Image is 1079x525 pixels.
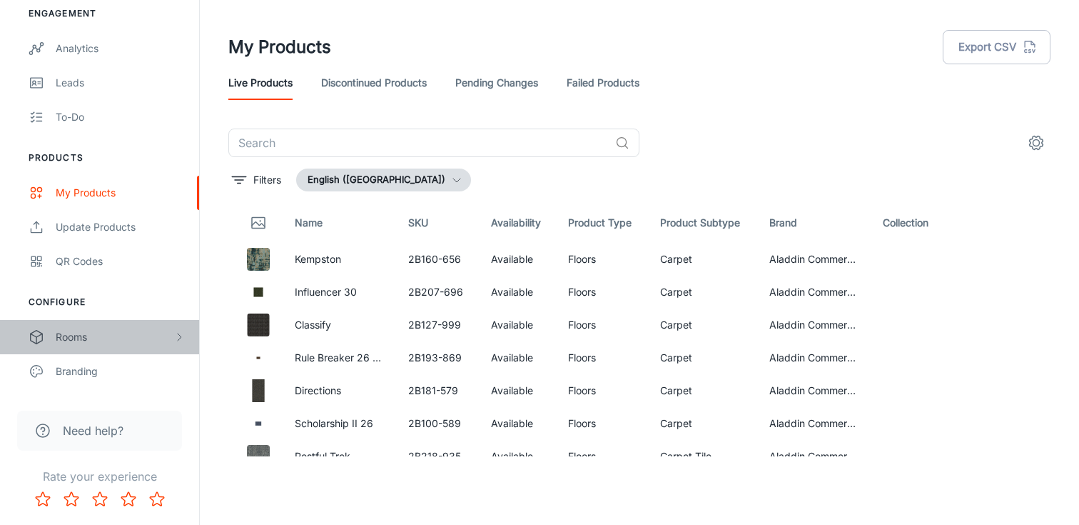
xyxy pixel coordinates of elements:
[649,341,758,374] td: Carpet
[480,440,557,473] td: Available
[397,440,480,473] td: 2B218-935
[295,251,385,267] p: Kempston
[397,276,480,309] td: 2B207-696
[56,329,173,345] div: Rooms
[557,203,649,243] th: Product Type
[480,309,557,341] td: Available
[480,374,557,407] td: Available
[649,203,758,243] th: Product Subtype
[295,350,385,366] p: Rule Breaker 26 Weldlok Plus
[228,169,285,191] button: filter
[397,309,480,341] td: 2B127-999
[480,341,557,374] td: Available
[11,468,188,485] p: Rate your experience
[29,485,57,514] button: Rate 1 star
[295,416,385,431] p: Scholarship II 26
[296,169,471,191] button: English ([GEOGRAPHIC_DATA])
[758,243,871,276] td: Aladdin Commercial
[649,276,758,309] td: Carpet
[1022,129,1050,157] button: settings
[480,243,557,276] td: Available
[114,485,143,514] button: Rate 4 star
[557,374,649,407] td: Floors
[567,66,639,100] a: Failed Products
[57,485,86,514] button: Rate 2 star
[295,284,385,300] p: Influencer 30
[758,341,871,374] td: Aladdin Commercial
[943,30,1050,64] button: Export CSV
[649,374,758,407] td: Carpet
[228,129,609,157] input: Search
[758,440,871,473] td: Aladdin Commercial
[253,172,281,188] p: Filters
[56,185,185,201] div: My Products
[86,485,114,514] button: Rate 3 star
[397,341,480,374] td: 2B193-869
[397,407,480,440] td: 2B100-589
[321,66,427,100] a: Discontinued Products
[480,276,557,309] td: Available
[228,34,331,60] h1: My Products
[871,203,951,243] th: Collection
[557,341,649,374] td: Floors
[250,214,267,231] svg: Thumbnail
[283,203,397,243] th: Name
[295,317,385,333] p: Classify
[56,41,185,56] div: Analytics
[56,109,185,125] div: To-do
[295,449,385,464] p: Restful Trek
[758,309,871,341] td: Aladdin Commercial
[557,309,649,341] td: Floors
[295,383,385,399] p: Directions
[557,276,649,309] td: Floors
[480,203,557,243] th: Availability
[143,485,171,514] button: Rate 5 star
[455,66,538,100] a: Pending Changes
[397,243,480,276] td: 2B160-656
[56,364,185,379] div: Branding
[480,407,557,440] td: Available
[557,440,649,473] td: Floors
[649,243,758,276] td: Carpet
[758,407,871,440] td: Aladdin Commercial
[758,276,871,309] td: Aladdin Commercial
[649,309,758,341] td: Carpet
[56,219,185,235] div: Update Products
[557,407,649,440] td: Floors
[649,407,758,440] td: Carpet
[56,254,185,269] div: QR Codes
[557,243,649,276] td: Floors
[649,440,758,473] td: Carpet Tile
[758,203,871,243] th: Brand
[63,422,123,439] span: Need help?
[228,66,293,100] a: Live Products
[758,374,871,407] td: Aladdin Commercial
[397,374,480,407] td: 2B181-579
[397,203,480,243] th: SKU
[56,75,185,91] div: Leads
